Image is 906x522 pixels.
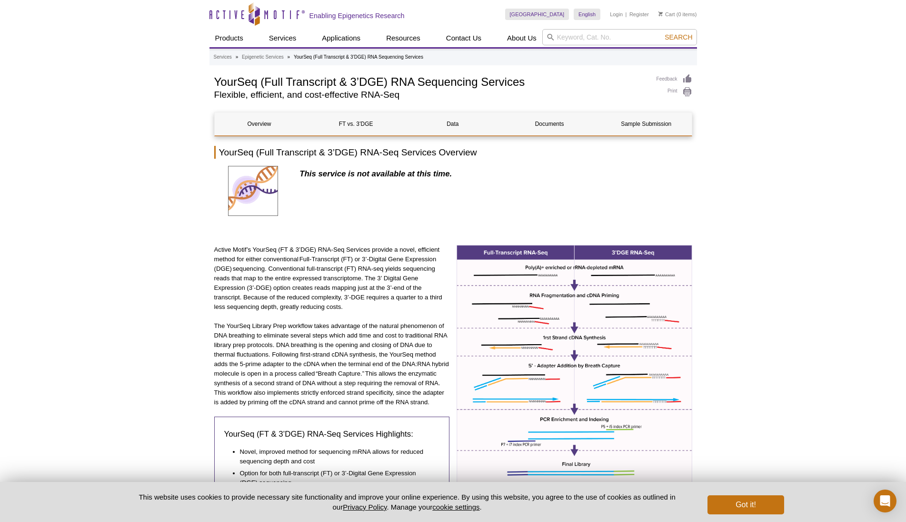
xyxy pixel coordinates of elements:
h3: YourSeq (FT & 3’DGE) RNA-Seq Services Highlights: [224,429,440,440]
h2: Flexible, efficient, and cost-effective RNA-Seq [214,91,647,99]
a: Overview [215,113,304,135]
li: | [626,9,627,20]
a: English [574,9,600,20]
em: This service is not available at this time. [299,169,452,178]
a: About Us [501,29,542,47]
a: Data [408,113,498,135]
a: FT vs. 3’DGE​ [311,113,401,135]
button: Got it! [707,495,784,514]
a: Resources [380,29,426,47]
a: Services [214,53,232,61]
a: Cart [658,11,675,18]
li: » [236,54,239,60]
p: Active Motif’s YourSeq (FT & 3’DGE) RNA-Seq Services provide a novel, efficient method for either... [214,245,450,312]
a: Documents [505,113,594,135]
a: Sample Submission [601,113,691,135]
a: [GEOGRAPHIC_DATA] [505,9,569,20]
a: Privacy Policy [343,503,387,511]
p: This website uses cookies to provide necessary site functionality and improve your online experie... [122,492,692,512]
a: Login [610,11,623,18]
span: Search [665,33,692,41]
li: Novel, improved method for sequencing mRNA allows for reduced sequencing depth and cost [240,447,430,466]
a: Print [657,87,692,97]
img: Your Cart [658,11,663,16]
h1: YourSeq (Full Transcript & 3’DGE) RNA Sequencing Services [214,74,647,88]
p: The YourSeq Library Prep workflow takes advantage of the natural phenomenon of DNA breathing to e... [214,321,450,407]
button: Search [662,33,695,41]
a: Contact Us [440,29,487,47]
input: Keyword, Cat. No. [542,29,697,45]
div: (Click image to enlarge) [457,245,692,522]
h2: YourSeq (Full Transcript & 3’DGE) RNA-Seq Services Overview [214,146,692,159]
a: Register [629,11,649,18]
a: Applications [316,29,366,47]
li: (0 items) [658,9,697,20]
li: YourSeq (Full Transcript & 3’DGE) RNA Sequencing Services [294,54,423,60]
a: Epigenetic Services [242,53,284,61]
div: Open Intercom Messenger [874,490,896,512]
img: YourSeq (FT & 3’DGE) Strand-Specific mRNA Library workflow [457,245,692,488]
img: YourSeq Services [228,166,278,216]
a: Services [263,29,302,47]
h2: Enabling Epigenetics Research [309,11,405,20]
a: Products [209,29,249,47]
li: » [288,54,290,60]
li: Option for both full-transcript (FT) or 3’-Digital Gene Expression (DGE) sequencing [240,469,430,488]
a: Feedback [657,74,692,84]
button: cookie settings [432,503,479,511]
